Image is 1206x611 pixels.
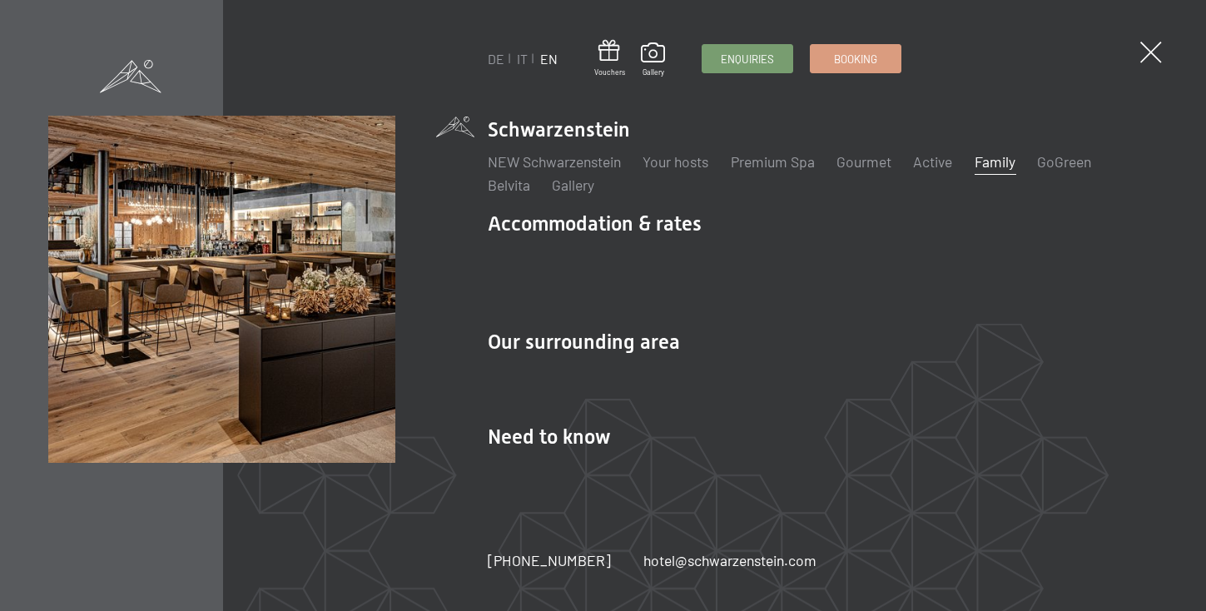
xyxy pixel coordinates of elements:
[488,152,621,171] a: NEW Schwarzenstein
[811,45,901,72] a: Booking
[836,152,891,171] a: Gourmet
[1037,152,1091,171] a: GoGreen
[552,176,594,194] a: Gallery
[488,176,530,194] a: Belvita
[643,152,708,171] a: Your hosts
[488,551,611,569] span: [PHONE_NUMBER]
[641,42,665,77] a: Gallery
[540,51,558,67] a: EN
[721,52,774,67] span: Enquiries
[488,51,504,67] a: DE
[488,550,611,571] a: [PHONE_NUMBER]
[641,67,665,77] span: Gallery
[834,52,877,67] span: Booking
[517,51,528,67] a: IT
[702,45,792,72] a: Enquiries
[643,550,816,571] a: hotel@schwarzenstein.com
[731,152,815,171] a: Premium Spa
[913,152,952,171] a: Active
[594,40,625,77] a: Vouchers
[594,67,625,77] span: Vouchers
[975,152,1015,171] a: Family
